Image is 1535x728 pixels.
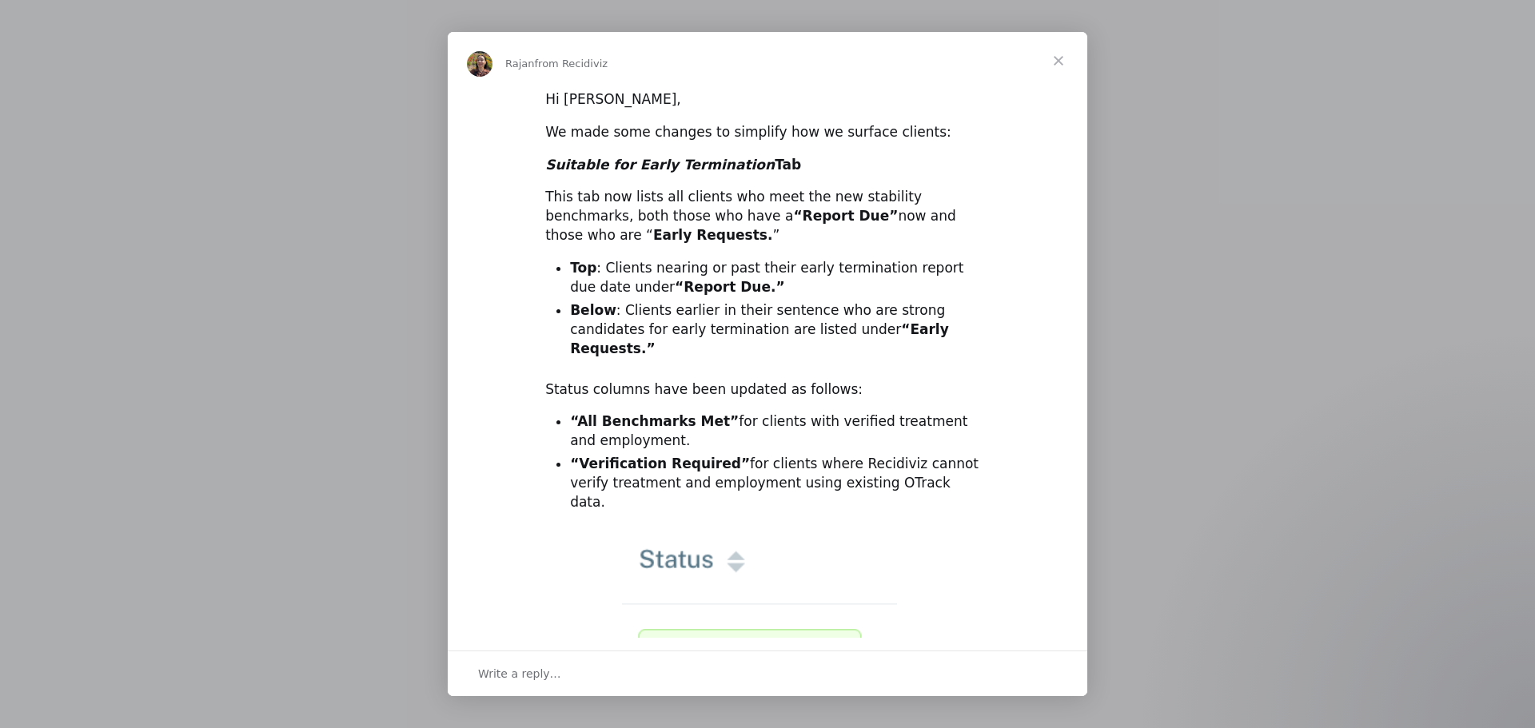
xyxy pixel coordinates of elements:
b: “Verification Required” [570,455,750,471]
li: : Clients earlier in their sentence who are strong candidates for early termination are listed under [570,301,990,359]
b: Below [570,302,616,318]
li: : Clients nearing or past their early termination report due date under [570,259,990,297]
b: “Report Due” [793,208,898,224]
img: Profile image for Rajan [467,51,492,77]
b: Early Requests. [653,227,773,243]
b: “All Benchmarks Met” [570,413,739,429]
div: This tab now lists all clients who meet the new stability benchmarks, both those who have a now a... [545,188,990,245]
span: Write a reply… [478,663,561,684]
div: Hi [PERSON_NAME], [545,90,990,109]
span: from Recidiviz [535,58,608,70]
b: “Early Requests.” [570,321,949,356]
div: Open conversation and reply [448,650,1087,696]
span: Rajan [505,58,535,70]
b: Top [570,260,596,276]
i: Suitable for Early Termination [545,157,775,173]
div: Status columns have been updated as follows: [545,380,990,400]
span: Close [1030,32,1087,90]
b: Tab [545,157,801,173]
li: for clients where Recidiviz cannot verify treatment and employment using existing OTrack data. [570,455,990,512]
li: for clients with verified treatment and employment. [570,412,990,451]
div: We made some changes to simplify how we surface clients: [545,123,990,142]
b: “Report Due.” [675,279,784,295]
